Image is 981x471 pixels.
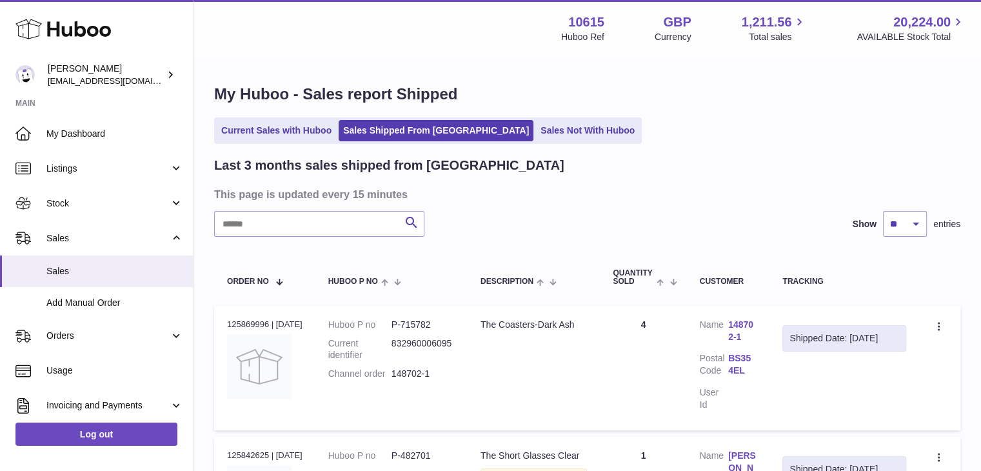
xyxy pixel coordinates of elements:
div: [PERSON_NAME] [48,63,164,87]
dd: P-482701 [391,450,455,462]
h2: Last 3 months sales shipped from [GEOGRAPHIC_DATA] [214,157,564,174]
a: Current Sales with Huboo [217,120,336,141]
a: 1,211.56 Total sales [742,14,807,43]
td: 4 [600,306,686,430]
dt: Postal Code [700,352,728,380]
h3: This page is updated every 15 minutes [214,187,957,201]
div: Tracking [782,277,906,286]
div: Shipped Date: [DATE] [789,332,899,345]
div: The Coasters-Dark Ash [481,319,587,331]
dt: Channel order [328,368,391,380]
strong: 10615 [568,14,604,31]
div: The Short Glasses Clear [481,450,587,462]
span: AVAILABLE Stock Total [857,31,966,43]
h1: My Huboo - Sales report Shipped [214,84,960,105]
dd: 832960006095 [391,337,455,362]
a: BS35 4EL [728,352,757,377]
span: Order No [227,277,269,286]
dd: P-715782 [391,319,455,331]
dt: User Id [700,386,728,411]
span: [EMAIL_ADDRESS][DOMAIN_NAME] [48,75,190,86]
span: entries [933,218,960,230]
span: 20,224.00 [893,14,951,31]
img: no-photo.jpg [227,334,292,399]
div: Currency [655,31,691,43]
strong: GBP [663,14,691,31]
dd: 148702-1 [391,368,455,380]
span: Add Manual Order [46,297,183,309]
span: Description [481,277,533,286]
span: 1,211.56 [742,14,792,31]
span: Listings [46,163,170,175]
label: Show [853,218,877,230]
div: 125842625 | [DATE] [227,450,302,461]
div: 125869996 | [DATE] [227,319,302,330]
span: Total sales [749,31,806,43]
div: Customer [700,277,757,286]
span: Orders [46,330,170,342]
span: Huboo P no [328,277,378,286]
img: fulfillment@fable.com [15,65,35,85]
span: Quantity Sold [613,269,653,286]
a: 148702-1 [728,319,757,343]
span: My Dashboard [46,128,183,140]
span: Stock [46,197,170,210]
span: Usage [46,365,183,377]
span: Sales [46,232,170,245]
a: 20,224.00 AVAILABLE Stock Total [857,14,966,43]
a: Sales Not With Huboo [536,120,639,141]
dt: Name [700,319,728,346]
a: Sales Shipped From [GEOGRAPHIC_DATA] [339,120,533,141]
dt: Current identifier [328,337,391,362]
dt: Huboo P no [328,450,391,462]
dt: Huboo P no [328,319,391,331]
a: Log out [15,423,177,446]
span: Sales [46,265,183,277]
span: Invoicing and Payments [46,399,170,412]
div: Huboo Ref [561,31,604,43]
